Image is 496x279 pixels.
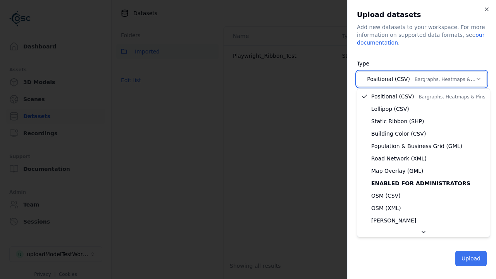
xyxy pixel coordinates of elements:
span: Static Ribbon (SHP) [371,117,424,125]
div: Enabled for administrators [359,177,488,189]
span: Building Color (CSV) [371,130,426,138]
span: [PERSON_NAME] [371,217,416,224]
span: Lollipop (CSV) [371,105,409,113]
span: Population & Business Grid (GML) [371,142,462,150]
span: OSM (XML) [371,204,401,212]
span: Road Network (XML) [371,155,427,162]
span: OSM (CSV) [371,192,401,200]
span: Positional (CSV) [371,93,485,100]
span: Map Overlay (GML) [371,167,424,175]
span: Bargraphs, Heatmaps & Pins [419,94,486,100]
